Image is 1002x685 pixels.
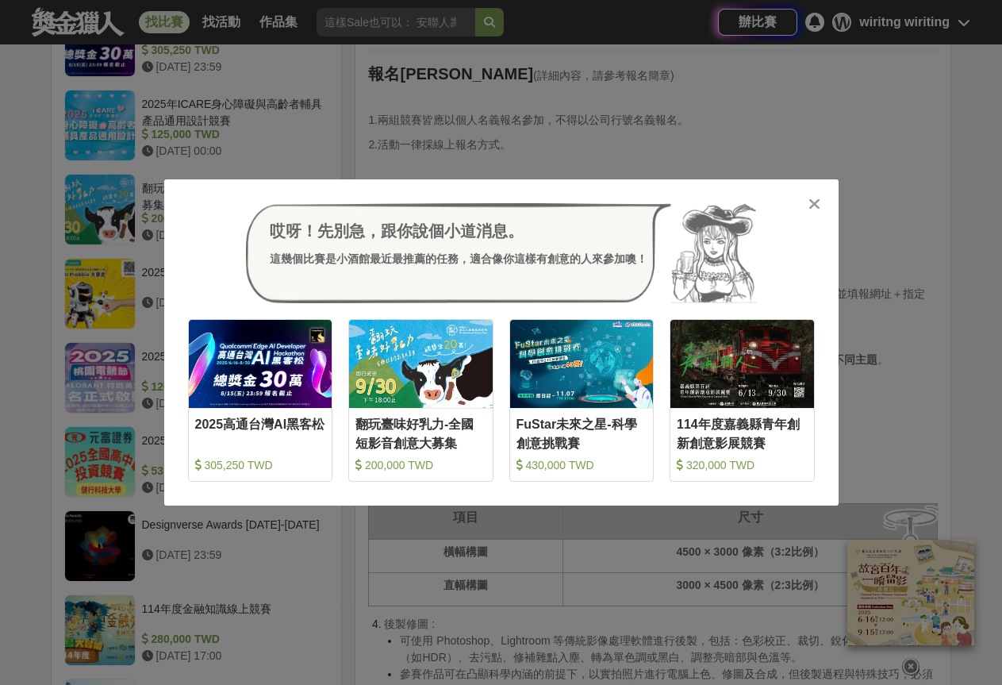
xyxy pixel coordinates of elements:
[195,457,326,473] div: 305,250 TWD
[516,457,647,473] div: 430,000 TWD
[189,320,332,408] img: Cover Image
[670,320,814,408] img: Cover Image
[270,219,647,243] div: 哎呀！先別急，跟你說個小道消息。
[188,319,333,482] a: Cover Image2025高通台灣AI黑客松 305,250 TWD
[510,320,654,408] img: Cover Image
[195,415,326,451] div: 2025高通台灣AI黑客松
[516,415,647,451] div: FuStar未來之星-科學創意挑戰賽
[677,415,808,451] div: 114年度嘉義縣青年創新創意影展競賽
[355,457,486,473] div: 200,000 TWD
[670,319,815,482] a: Cover Image114年度嘉義縣青年創新創意影展競賽 320,000 TWD
[509,319,655,482] a: Cover ImageFuStar未來之星-科學創意挑戰賽 430,000 TWD
[671,203,757,303] img: Avatar
[355,415,486,451] div: 翻玩臺味好乳力-全國短影音創意大募集
[270,251,647,267] div: 這幾個比賽是小酒館最近最推薦的任務，適合像你這樣有創意的人來參加噢！
[348,319,493,482] a: Cover Image翻玩臺味好乳力-全國短影音創意大募集 200,000 TWD
[349,320,493,408] img: Cover Image
[677,457,808,473] div: 320,000 TWD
